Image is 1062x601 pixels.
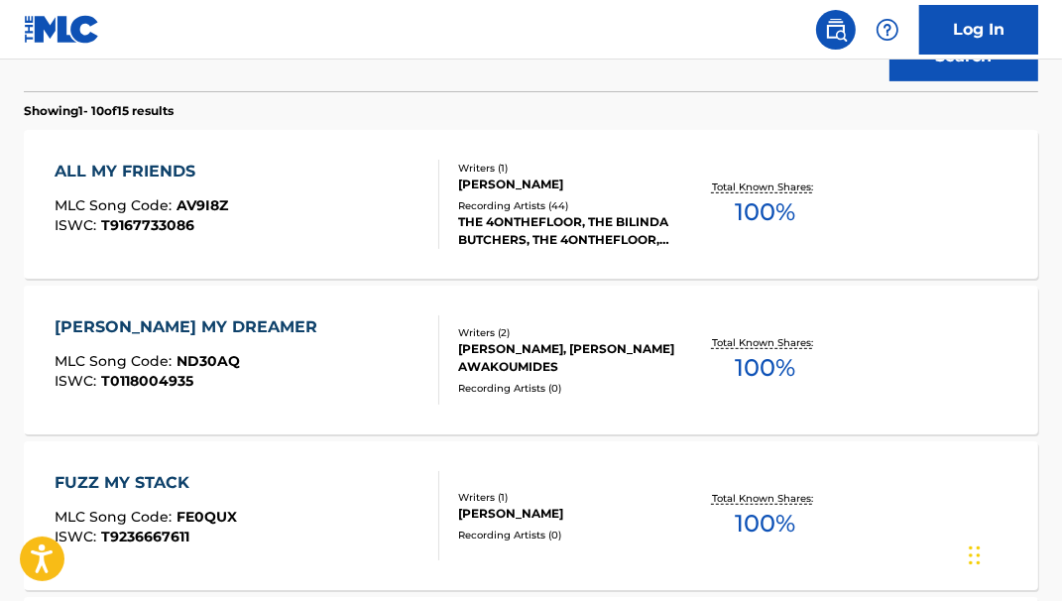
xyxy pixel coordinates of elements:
div: [PERSON_NAME] MY DREAMER [55,315,327,339]
span: 100 % [735,506,795,541]
img: MLC Logo [24,15,100,44]
div: [PERSON_NAME], [PERSON_NAME] AWAKOUMIDES [458,340,680,376]
iframe: Chat Widget [963,506,1062,601]
span: T9167733086 [101,216,194,234]
div: [PERSON_NAME] [458,505,680,523]
div: THE 4ONTHEFLOOR, THE BILINDA BUTCHERS, THE 4ONTHEFLOOR, THE BILINDA BUTCHERS, THE 4ONTHEFLOOR [458,213,680,249]
div: Recording Artists ( 0 ) [458,528,680,542]
div: Writers ( 2 ) [458,325,680,340]
span: T0118004935 [101,372,193,390]
div: ALL MY FRIENDS [55,160,228,183]
a: ALL MY FRIENDSMLC Song Code:AV9I8ZISWC:T9167733086Writers (1)[PERSON_NAME]Recording Artists (44)T... [24,130,1038,279]
span: AV9I8Z [177,196,228,214]
span: MLC Song Code : [55,352,177,370]
span: FE0QUX [177,508,237,526]
span: ND30AQ [177,352,240,370]
span: ISWC : [55,216,101,234]
span: 100 % [735,350,795,386]
p: Total Known Shares: [712,335,818,350]
a: Public Search [816,10,856,50]
div: Recording Artists ( 0 ) [458,381,680,396]
div: Writers ( 1 ) [458,490,680,505]
a: [PERSON_NAME] MY DREAMERMLC Song Code:ND30AQISWC:T0118004935Writers (2)[PERSON_NAME], [PERSON_NAM... [24,286,1038,434]
span: 100 % [735,194,795,230]
span: MLC Song Code : [55,508,177,526]
span: ISWC : [55,528,101,545]
span: MLC Song Code : [55,196,177,214]
img: search [824,18,848,42]
p: Total Known Shares: [712,491,818,506]
div: Drag [969,526,981,585]
span: T9236667611 [101,528,189,545]
span: ISWC : [55,372,101,390]
a: FUZZ MY STACKMLC Song Code:FE0QUXISWC:T9236667611Writers (1)[PERSON_NAME]Recording Artists (0)Tot... [24,441,1038,590]
div: Recording Artists ( 44 ) [458,198,680,213]
p: Showing 1 - 10 of 15 results [24,102,174,120]
p: Total Known Shares: [712,180,818,194]
div: Writers ( 1 ) [458,161,680,176]
div: FUZZ MY STACK [55,471,237,495]
div: [PERSON_NAME] [458,176,680,193]
img: help [876,18,899,42]
div: Help [868,10,907,50]
a: Log In [919,5,1038,55]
